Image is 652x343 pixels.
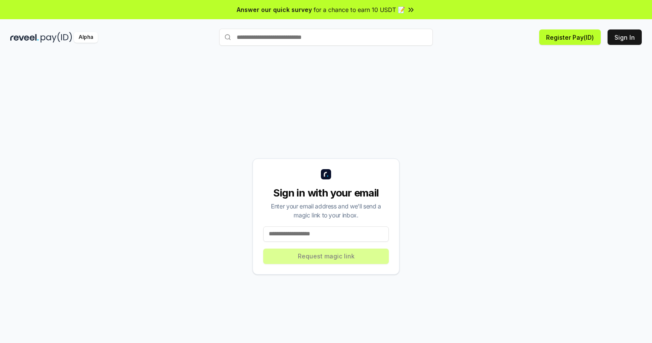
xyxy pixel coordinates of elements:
img: logo_small [321,169,331,179]
img: reveel_dark [10,32,39,43]
img: pay_id [41,32,72,43]
div: Sign in with your email [263,186,389,200]
span: for a chance to earn 10 USDT 📝 [314,5,405,14]
span: Answer our quick survey [237,5,312,14]
button: Sign In [608,29,642,45]
div: Alpha [74,32,98,43]
div: Enter your email address and we’ll send a magic link to your inbox. [263,202,389,220]
button: Register Pay(ID) [539,29,601,45]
